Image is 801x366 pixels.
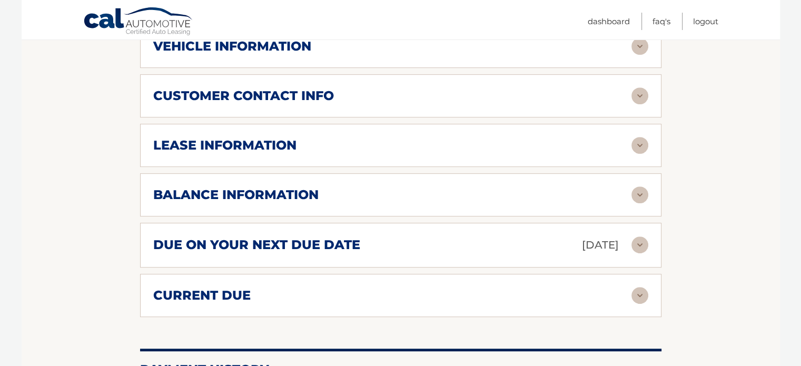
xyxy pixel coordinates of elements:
[631,236,648,253] img: accordion-rest.svg
[83,7,194,37] a: Cal Automotive
[631,137,648,154] img: accordion-rest.svg
[631,287,648,304] img: accordion-rest.svg
[693,13,718,30] a: Logout
[631,38,648,55] img: accordion-rest.svg
[153,237,360,253] h2: due on your next due date
[652,13,670,30] a: FAQ's
[582,236,619,254] p: [DATE]
[588,13,630,30] a: Dashboard
[153,38,311,54] h2: vehicle information
[631,186,648,203] img: accordion-rest.svg
[153,187,319,203] h2: balance information
[631,87,648,104] img: accordion-rest.svg
[153,288,251,303] h2: current due
[153,88,334,104] h2: customer contact info
[153,137,296,153] h2: lease information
